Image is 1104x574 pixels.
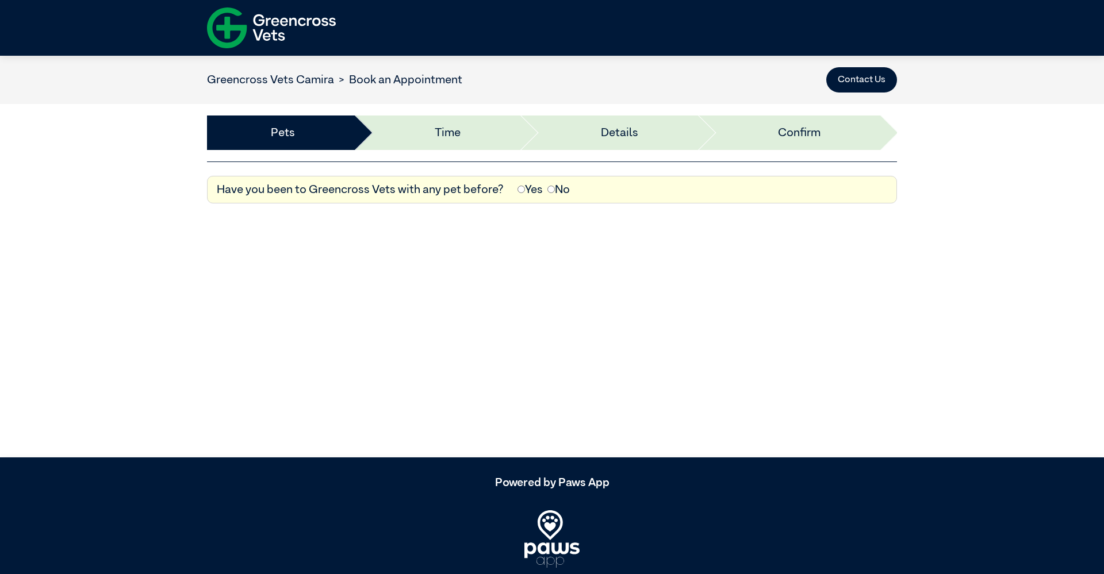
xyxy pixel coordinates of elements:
[826,67,897,93] button: Contact Us
[207,476,897,490] h5: Powered by Paws App
[517,186,525,193] input: Yes
[207,74,334,86] a: Greencross Vets Camira
[334,71,462,88] li: Book an Appointment
[217,181,504,198] label: Have you been to Greencross Vets with any pet before?
[524,510,580,568] img: PawsApp
[271,124,295,141] a: Pets
[547,181,570,198] label: No
[517,181,543,198] label: Yes
[207,71,462,88] nav: breadcrumb
[207,3,336,53] img: f-logo
[547,186,555,193] input: No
